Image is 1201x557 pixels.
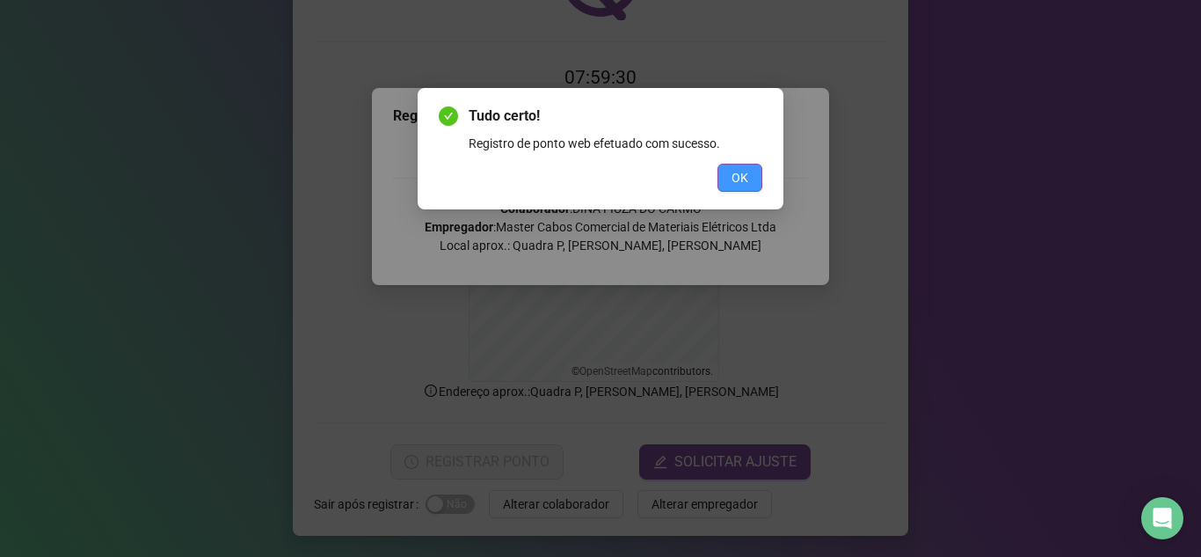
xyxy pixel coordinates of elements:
span: OK [732,168,748,187]
div: Registro de ponto web efetuado com sucesso. [469,134,762,153]
span: check-circle [439,106,458,126]
button: OK [717,164,762,192]
div: Open Intercom Messenger [1141,497,1183,539]
span: Tudo certo! [469,106,762,127]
